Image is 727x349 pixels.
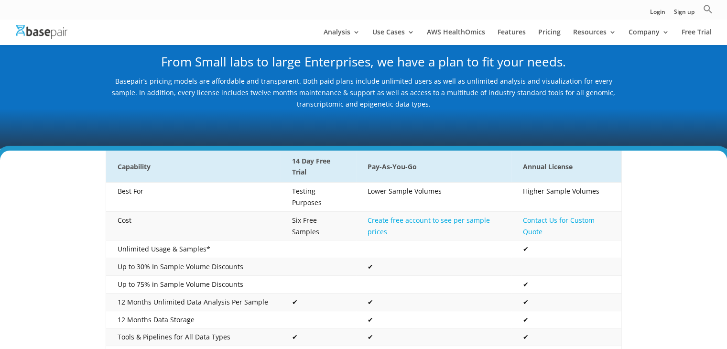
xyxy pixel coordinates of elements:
a: Contact Us for Custom Quote [523,216,595,236]
td: ✔ [356,328,511,346]
td: Up to 30% In Sample Volume Discounts [106,258,281,276]
td: ✔ [356,258,511,276]
th: Capability [106,151,281,183]
td: Cost [106,211,281,240]
span: Basepair’s pricing models are affordable and transparent. Both paid plans include unlimited users... [112,76,615,109]
a: Pricing [538,29,561,45]
td: Six Free Samples [281,211,356,240]
th: Annual License [511,151,621,183]
th: 14 Day Free Trial [281,151,356,183]
td: ✔ [511,240,621,258]
svg: Search [703,4,713,14]
a: Features [498,29,526,45]
th: Pay-As-You-Go [356,151,511,183]
a: Create free account to see per sample prices [368,216,490,236]
td: Lower Sample Volumes [356,183,511,212]
a: AWS HealthOmics [427,29,485,45]
td: 12 Months Data Storage [106,311,281,328]
td: 12 Months Unlimited Data Analysis Per Sample [106,293,281,311]
td: Testing Purposes [281,183,356,212]
a: Free Trial [682,29,712,45]
h2: From Small labs to large Enterprises, we have a plan to fit your needs. [106,53,622,76]
td: Best For [106,183,281,212]
a: Use Cases [372,29,414,45]
a: Resources [573,29,616,45]
td: ✔ [511,311,621,328]
a: Analysis [324,29,360,45]
a: Company [629,29,669,45]
td: Unlimited Usage & Samples* [106,240,281,258]
td: ✔ [511,293,621,311]
a: Search Icon Link [703,4,713,19]
td: ✔ [511,328,621,346]
a: Login [650,9,665,19]
td: ✔ [356,311,511,328]
td: ✔ [281,293,356,311]
a: Sign up [674,9,694,19]
img: Basepair [16,25,67,39]
td: ✔ [511,276,621,294]
td: ✔ [281,328,356,346]
td: Tools & Pipelines for All Data Types [106,328,281,346]
td: Higher Sample Volumes [511,183,621,212]
td: ✔ [356,293,511,311]
td: Up to 75% in Sample Volume Discounts [106,276,281,294]
iframe: Drift Widget Chat Controller [679,301,716,338]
